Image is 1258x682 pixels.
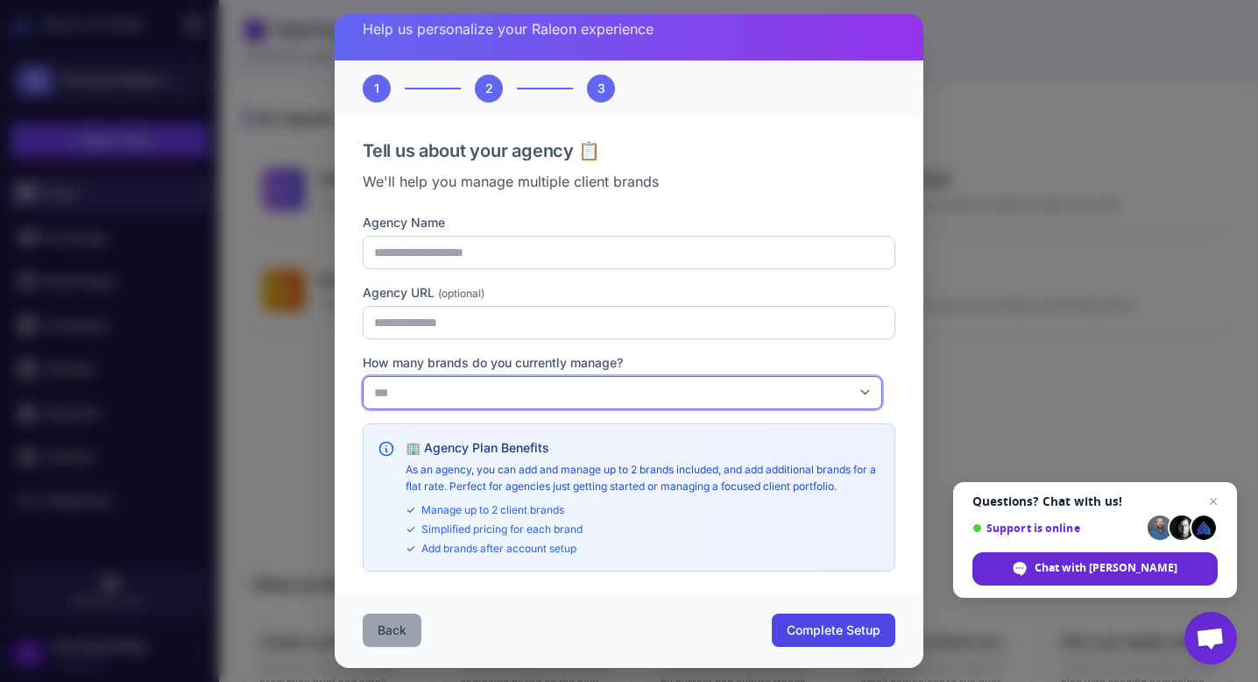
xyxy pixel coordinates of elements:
[363,138,895,164] h3: Tell us about your agency 📋
[438,287,484,300] span: (optional)
[363,213,895,232] label: Agency Name
[406,438,880,458] h4: 🏢 Agency Plan Benefits
[363,75,391,103] div: 1
[972,522,1141,535] span: Support is online
[363,171,895,192] p: We'll help you manage multiple client brands
[406,541,880,557] div: Add brands after account setup
[406,522,880,537] div: Simplified pricing for each brand
[1035,560,1177,576] span: Chat with [PERSON_NAME]
[1203,491,1224,512] span: Close chat
[406,502,880,518] div: Manage up to 2 client brands
[772,614,895,647] button: Complete Setup
[363,18,895,39] p: Help us personalize your Raleon experience
[406,461,880,495] p: As an agency, you can add and manage up to 2 brands included, and add additional brands for a fla...
[475,75,503,103] div: 2
[363,614,421,647] button: Back
[787,622,880,639] span: Complete Setup
[363,283,895,302] label: Agency URL
[972,494,1218,508] span: Questions? Chat with us!
[1184,612,1237,664] div: Open chat
[363,353,895,373] label: How many brands do you currently manage?
[972,552,1218,586] div: Chat with Raleon
[587,75,615,103] div: 3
